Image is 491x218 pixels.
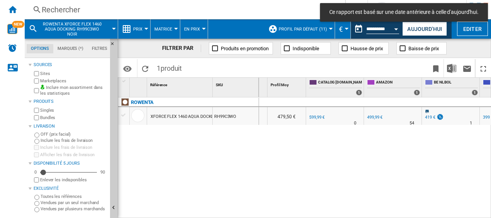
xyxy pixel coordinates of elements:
div: 599,99 € [308,114,325,121]
div: BE NL BOL 1 offers sold by BE NL BOL [423,78,479,97]
button: Envoyer ce rapport par email [459,59,475,77]
div: 0 [32,169,39,175]
label: Marketplaces [40,78,107,84]
md-tab-item: Marques (*) [53,44,88,53]
input: Inclure les frais de livraison [34,139,39,144]
span: Référence [150,83,167,87]
div: Disponibilité 5 Jours [34,160,107,167]
input: Sites [34,71,39,76]
div: € [339,19,347,39]
input: OFF (prix facial) [34,133,39,138]
div: 1 offers sold by BE NL BOL [472,90,478,95]
label: Singles [40,107,107,113]
label: Sites [40,71,107,77]
div: ROWENTA XFORCE FLEX 1460 AQUA DOCKING RH99C3WO NOIR [29,19,114,39]
label: Inclure les frais de livraison [40,145,107,150]
div: Livraison [34,123,107,129]
div: 499,99 € [366,114,383,121]
div: Produits [34,99,107,105]
img: mysite-bg-18x18.png [40,85,45,89]
input: Afficher les frais de livraison [34,152,39,157]
div: Délai de livraison : 1 jour [257,119,260,127]
input: Marketplaces [34,78,39,83]
span: 1 [153,59,186,75]
span: Ce rapport est basé sur une date antérieure à celle d'aujourd'hui. [327,9,481,16]
label: Vendues par plusieurs marchands [41,206,107,212]
span: BE NL BOL [434,80,478,86]
div: Exclusivité [34,186,107,192]
label: Inclure mon assortiment dans les statistiques [40,85,107,97]
span: Indisponible [293,46,319,51]
button: Open calendar [389,21,403,35]
button: Plein écran [476,59,491,77]
span: € [339,25,343,33]
div: RH99C3WO [213,107,259,125]
div: Délai de livraison : 1 jour [470,119,472,127]
md-slider: Disponibilité [40,169,97,176]
div: Matrice [154,19,176,39]
div: SKU Sort None [214,78,259,90]
span: Profil par défaut (11) [279,27,327,32]
img: alerts-logo.svg [8,43,17,53]
button: Créer un favoris [428,59,444,77]
span: Hausse de prix [350,46,383,51]
div: 1 offers sold by CATALOG SEB.BE [356,90,362,95]
div: Sources [34,62,107,68]
label: Inclure les frais de livraison [41,138,107,143]
span: Matrice [154,27,172,32]
label: OFF (prix facial) [41,131,107,137]
div: En Prix [184,19,204,39]
img: wise-card.svg [7,24,17,34]
label: Bundles [40,115,107,121]
input: Inclure mon assortiment dans les statistiques [34,86,39,95]
button: Recharger [137,59,153,77]
img: promotionV3.png [436,114,444,120]
md-menu: Currency [335,19,351,39]
div: Rechercher [42,4,325,15]
div: Cliquez pour filtrer sur cette marque [131,98,154,107]
span: SKU [216,83,223,87]
div: 499,99 € [367,115,383,120]
button: Profil par défaut (11) [279,19,331,39]
span: NEW [12,21,24,28]
input: Vendues par un seul marchand [34,201,39,206]
button: Prix [133,19,146,39]
input: Afficher les frais de livraison [34,177,39,182]
button: Hausse de prix [339,42,389,54]
button: Options [120,61,135,75]
span: Produits en promotion [221,46,269,51]
div: Délai de livraison : 0 jour [354,119,356,127]
span: produit [161,64,182,72]
label: Vendues par un seul marchand [41,200,107,206]
button: Produits en promotion [209,42,273,54]
div: Profil Moy Sort None [269,78,306,90]
div: Sort None [269,78,306,90]
input: Inclure les frais de livraison [34,145,39,150]
md-tab-item: Options [27,44,53,53]
span: AMAZON [376,80,420,86]
button: Télécharger au format Excel [444,59,459,77]
button: Masquer [110,39,119,53]
button: md-calendar [351,21,366,37]
span: Prix [133,27,142,32]
div: Référence Sort None [149,78,212,90]
img: excel-24x24.png [447,64,456,73]
div: 1 offers sold by AMAZON [414,90,420,95]
div: Sort None [214,78,259,90]
button: ROWENTA XFORCE FLEX 1460 AQUA DOCKING RH99C3WO NOIR [41,19,111,39]
input: Vendues par plusieurs marchands [34,207,39,212]
div: 419 € [425,115,435,120]
div: 419 € [424,114,444,121]
div: FILTRER PAR [162,44,201,52]
button: Indisponible [281,42,331,54]
span: Baisse de prix [408,46,439,51]
input: Bundles [34,115,39,120]
span: En Prix [184,27,200,32]
div: Délai de livraison : 54 jours [410,119,414,127]
span: ROWENTA XFORCE FLEX 1460 AQUA DOCKING RH99C3WO NOIR [41,22,103,37]
button: Aujourd'hui [402,22,447,36]
div: 90 [98,169,107,175]
button: Editer [457,22,488,36]
div: Profil par défaut (11) [268,19,331,39]
label: Afficher les frais de livraison [40,152,107,158]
